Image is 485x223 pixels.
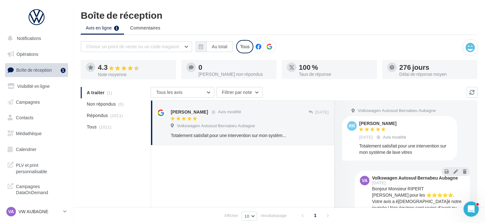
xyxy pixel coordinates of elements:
span: [DATE] [359,134,373,140]
div: 4.3 [98,64,171,71]
span: Afficher [224,213,238,219]
span: (1011) [110,113,123,118]
span: 1 [310,210,320,220]
span: Médiathèque [16,131,42,136]
span: résultats/page [261,213,287,219]
span: Avis modifié [218,109,241,115]
a: Visibilité en ligne [4,80,69,93]
button: Tous les avis [151,87,214,98]
a: Opérations [4,48,69,61]
a: PLV et print personnalisable [4,158,69,177]
div: Tous [236,40,253,53]
a: Campagnes [4,95,69,109]
span: PLV et print personnalisable [16,161,65,174]
div: Volkswagen Autosud Bernabeu Aubagne [372,176,458,180]
span: VA [362,177,367,184]
p: VW AUBAGNE [18,208,61,215]
div: Boîte de réception [81,10,477,20]
span: Tous les avis [156,89,182,95]
span: Notifications [17,36,41,41]
span: Campagnes DataOnDemand [16,182,65,196]
div: Note moyenne [98,72,171,77]
a: Campagnes DataOnDemand [4,180,69,198]
span: (0) [118,102,124,107]
button: Au total [206,41,233,52]
span: Calendrier [16,147,37,152]
span: Commentaires [130,25,160,31]
span: [DATE] [372,181,386,185]
div: 1 [61,68,65,73]
div: [PERSON_NAME] [171,109,208,115]
span: Visibilité en ligne [17,83,50,89]
iframe: Intercom live chat [463,201,479,217]
span: RR [349,123,355,129]
span: Contacts [16,115,33,120]
div: Totalement satisfait pour une intervention sur mon système de lave vitres [359,143,452,155]
span: Tous [87,124,97,130]
button: Au total [195,41,233,52]
span: Boîte de réception [16,67,52,73]
a: Calendrier [4,143,69,156]
button: 10 [242,212,257,220]
span: Répondus [87,112,108,119]
div: Délai de réponse moyen [399,72,472,76]
span: Opérations [17,51,38,57]
button: Notifications [4,32,67,45]
div: 0 [198,64,271,71]
a: Boîte de réception1 [4,63,69,77]
a: Contacts [4,111,69,124]
span: [DATE] [315,109,329,115]
div: [PERSON_NAME] non répondus [198,72,271,76]
span: (1011) [99,124,112,129]
span: VA [8,208,14,215]
span: Choisir un point de vente ou un code magasin [86,44,179,49]
span: Volkswagen Autosud Bernabeu Aubagne [358,108,436,114]
span: Volkswagen Autosud Bernabeu Aubagne [177,123,255,129]
div: 276 jours [399,64,472,71]
button: Filtrer par note [216,87,263,98]
span: Campagnes [16,99,40,104]
div: Totalement satisfait pour une intervention sur mon système de lave vitres [171,132,287,139]
div: 100 % [299,64,372,71]
div: Taux de réponse [299,72,372,76]
a: Médiathèque [4,127,69,140]
span: Avis modifié [383,134,406,140]
span: Non répondus [87,101,116,107]
div: [PERSON_NAME] [359,121,407,126]
span: 10 [244,213,249,219]
a: VA VW AUBAGNE [5,206,68,218]
button: Choisir un point de vente ou un code magasin [81,41,192,52]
